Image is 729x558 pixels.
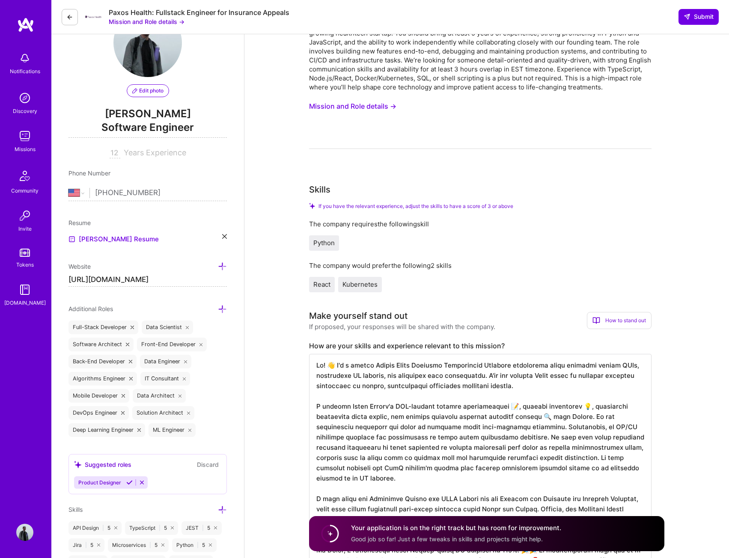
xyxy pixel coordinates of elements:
span: [PERSON_NAME] [68,107,227,120]
span: React [313,280,330,288]
div: Community [11,186,39,195]
div: IT Consultant [140,372,190,386]
i: icon Close [184,360,187,363]
div: Invite [18,224,32,233]
a: User Avatar [14,524,36,541]
span: Website [68,263,91,270]
div: API Design 5 [68,521,122,535]
i: icon Close [121,411,125,415]
div: We’re seeking a Senior Software Engineer to design, build, and maintain full-stack product featur... [309,20,652,92]
div: Front-End Developer [137,338,207,351]
span: Additional Roles [68,305,113,312]
button: Submit [678,9,719,24]
div: Mobile Developer [68,389,129,403]
button: Mission and Role details → [309,98,396,114]
i: icon Close [209,543,212,546]
img: guide book [16,281,33,298]
img: teamwork [16,128,33,145]
div: The company requires the following skill [309,220,652,229]
div: Discovery [13,107,37,116]
i: icon Close [188,428,192,432]
span: Submit [684,12,714,21]
div: TypeScript 5 [125,521,178,535]
img: bell [16,50,33,67]
div: Missions [15,145,36,154]
span: Software Engineer [68,120,227,138]
div: Back-End Developer [68,355,137,368]
div: Tokens [16,260,34,269]
i: icon Close [129,360,132,363]
i: icon Close [199,343,203,346]
div: Full-Stack Developer [68,321,138,334]
input: +1 (000) 000-0000 [95,181,227,205]
i: icon LeftArrowDark [66,14,73,21]
div: Make yourself stand out [309,309,408,322]
i: icon Close [126,343,129,346]
img: User Avatar [113,9,182,77]
span: Resume [68,219,91,226]
button: Discard [194,460,221,469]
div: Algorithms Engineer [68,372,137,386]
i: icon SuggestedTeams [74,461,81,468]
input: http://... [68,273,227,287]
span: Product Designer [78,479,121,486]
div: JEST 5 [182,521,221,535]
div: Skills [309,183,330,196]
a: [PERSON_NAME] Resume [68,234,159,244]
div: Python 5 [172,538,216,552]
h4: Your application is on the right track but has room for improvement. [351,524,561,533]
img: tokens [20,249,30,257]
i: icon Close [179,394,182,398]
div: Solution Architect [132,406,195,420]
input: XX [110,148,120,158]
i: icon Close [161,543,164,546]
span: Good job so far! Just a few tweaks in skills and projects might help. [351,535,543,543]
span: Python [313,239,335,247]
i: icon Close [171,526,174,529]
img: logo [17,17,34,33]
div: Deep Learning Engineer [68,423,145,437]
div: DevOps Engineer [68,406,129,420]
div: Jira 5 [68,538,104,552]
i: icon Close [214,526,217,529]
i: icon Close [222,234,227,239]
div: The company would prefer the following 2 skills [309,261,652,270]
label: How are your skills and experience relevant to this mission? [309,341,652,350]
span: Edit photo [132,87,164,95]
button: Edit photo [127,84,169,97]
div: Data Scientist [142,321,193,334]
span: Years Experience [124,148,186,157]
div: Data Architect [133,389,186,403]
img: discovery [16,89,33,107]
i: icon BookOpen [592,317,600,324]
div: Notifications [10,67,40,76]
i: icon SendLight [684,13,690,20]
i: icon Close [137,428,141,432]
span: | [197,542,199,549]
span: Skills [68,506,83,513]
div: If proposed, your responses will be shared with the company. [309,322,495,331]
span: | [149,542,151,549]
img: Company Logo [85,15,102,19]
i: icon Close [183,377,186,380]
div: Paxos Health: Fullstack Engineer for Insurance Appeals [109,8,289,17]
i: icon Close [129,377,133,380]
i: Check [309,203,315,209]
i: icon Close [131,326,134,329]
i: Accept [126,479,133,486]
img: Community [15,166,35,186]
span: | [102,525,104,531]
button: Mission and Role details → [109,17,184,26]
i: icon Close [114,526,117,529]
span: Phone Number [68,169,110,177]
i: icon PencilPurple [132,88,137,93]
img: Invite [16,207,33,224]
span: | [85,542,87,549]
i: Reject [139,479,145,486]
i: icon Close [187,411,190,415]
span: If you have the relevant experience, adjust the skills to have a score of 3 or above [318,203,513,209]
img: Resume [68,236,75,243]
div: Data Engineer [140,355,192,368]
i: icon Close [97,543,100,546]
div: Suggested roles [74,460,131,469]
